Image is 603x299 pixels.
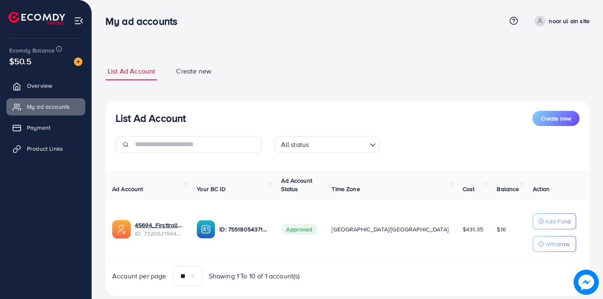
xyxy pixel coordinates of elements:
span: Account per page [112,271,166,281]
p: Withdraw [545,239,569,249]
span: All status [279,139,311,151]
span: Product Links [27,144,63,153]
span: [GEOGRAPHIC_DATA]/[GEOGRAPHIC_DATA] [332,225,448,233]
a: Payment [6,119,85,136]
img: logo [8,12,65,25]
button: Add Fund [533,213,576,229]
div: Search for option [275,136,380,153]
span: $431.35 [463,225,483,233]
span: Time Zone [332,185,360,193]
span: Cost [463,185,475,193]
span: Ecomdy Balance [9,46,55,55]
a: noor ul ain site [531,16,590,26]
span: Your BC ID [197,185,226,193]
div: <span class='underline'>45694_Firsttrolly_1704465137831</span></br>7320621944758534145 [135,221,183,238]
span: Create new [176,66,211,76]
span: Ad Account [112,185,143,193]
h3: My ad accounts [105,15,184,27]
span: ID: 7320621944758534145 [135,229,183,238]
img: ic-ads-acc.e4c84228.svg [112,220,131,239]
img: image [74,58,82,66]
span: Balance [497,185,519,193]
span: List Ad Account [108,66,155,76]
a: Product Links [6,140,85,157]
span: Approved [281,224,317,235]
input: Search for option [311,137,366,151]
span: Create new [541,114,571,123]
h3: List Ad Account [116,112,186,124]
img: ic-ba-acc.ded83a64.svg [197,220,215,239]
button: Create new [532,111,579,126]
span: Ad Account Status [281,176,312,193]
span: Overview [27,81,52,90]
img: image [574,270,599,295]
span: $50.5 [9,55,32,67]
span: Showing 1 To 10 of 1 account(s) [209,271,300,281]
p: noor ul ain site [549,16,590,26]
span: $16 [497,225,506,233]
a: Overview [6,77,85,94]
span: Action [533,185,550,193]
span: My ad accounts [27,102,70,111]
span: Payment [27,123,50,132]
button: Withdraw [533,236,576,252]
img: menu [74,16,84,26]
p: ID: 7551805437130473490 [219,224,268,234]
a: My ad accounts [6,98,85,115]
a: 45694_Firsttrolly_1704465137831 [135,221,183,229]
p: Add Fund [545,216,571,226]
